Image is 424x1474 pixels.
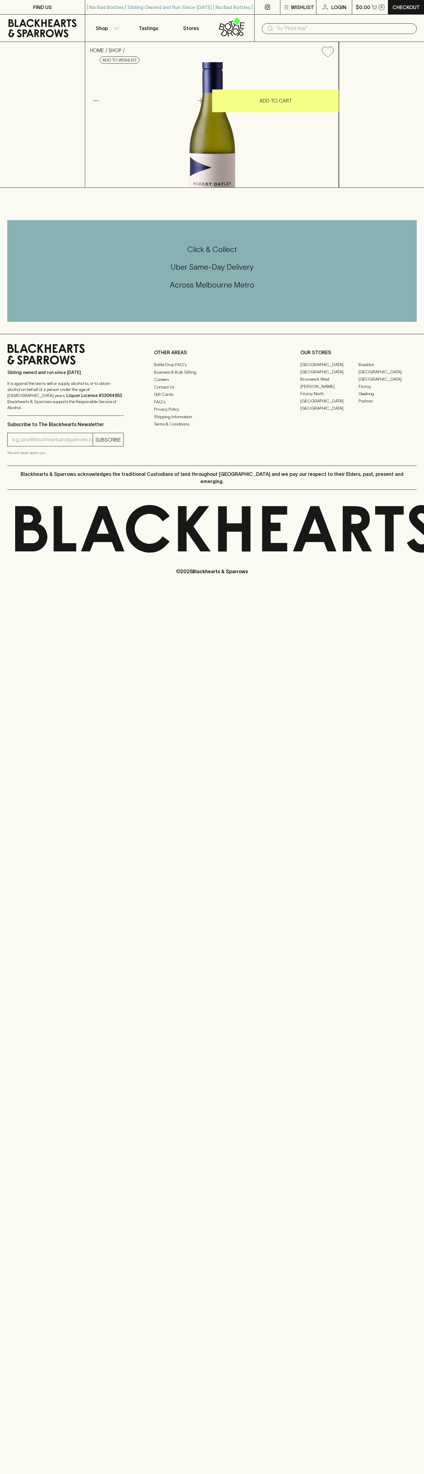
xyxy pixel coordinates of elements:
p: $0.00 [356,4,370,11]
a: [GEOGRAPHIC_DATA] [300,368,359,375]
p: Wishlist [291,4,314,11]
a: HOME [90,48,104,53]
a: Gift Cards [154,391,270,398]
p: Blackhearts & Sparrows acknowledges the traditional Custodians of land throughout [GEOGRAPHIC_DAT... [12,470,412,485]
a: SHOP [109,48,122,53]
a: Prahran [359,397,417,405]
p: OUR STORES [300,349,417,356]
a: Shipping Information [154,413,270,420]
input: Try "Pinot noir" [276,24,412,33]
a: Terms & Conditions [154,421,270,428]
a: Stores [170,15,212,42]
a: Business & Bulk Gifting [154,368,270,376]
a: [GEOGRAPHIC_DATA] [359,368,417,375]
p: Login [331,4,346,11]
button: Add to wishlist [319,44,336,60]
button: ADD TO CART [212,89,339,112]
button: Shop [85,15,128,42]
p: Sibling owned and run since [DATE] [7,369,124,375]
p: Tastings [139,25,158,32]
p: 0 [380,5,383,9]
button: Add to wishlist [100,56,139,64]
a: Geelong [359,390,417,397]
a: [GEOGRAPHIC_DATA] [300,397,359,405]
p: Checkout [392,4,420,11]
p: SUBSCRIBE [95,436,121,443]
a: FAQ's [154,398,270,406]
a: Brunswick West [300,375,359,383]
h5: Across Melbourne Metro [7,280,417,290]
div: Call to action block [7,220,417,322]
a: Tastings [127,15,170,42]
p: We will never spam you [7,450,124,456]
input: e.g. jane@blackheartsandsparrows.com.au [12,435,93,445]
h5: Click & Collect [7,244,417,254]
a: Contact Us [154,383,270,391]
p: Subscribe to The Blackhearts Newsletter [7,421,124,428]
a: [PERSON_NAME] [300,383,359,390]
a: Bottle Drop FAQ's [154,361,270,368]
img: 37546.png [85,62,339,187]
p: FIND US [33,4,52,11]
a: [GEOGRAPHIC_DATA] [300,361,359,368]
a: Fitzroy [359,383,417,390]
p: Stores [183,25,199,32]
h5: Uber Same-Day Delivery [7,262,417,272]
a: Privacy Policy [154,406,270,413]
a: Fitzroy North [300,390,359,397]
strong: Liquor License #32064953 [66,393,122,398]
button: SUBSCRIBE [93,433,123,446]
p: Shop [96,25,108,32]
a: Careers [154,376,270,383]
p: OTHER AREAS [154,349,270,356]
p: It is against the law to sell or supply alcohol to, or to obtain alcohol on behalf of a person un... [7,380,124,411]
a: [GEOGRAPHIC_DATA] [300,405,359,412]
a: Braddon [359,361,417,368]
p: ADD TO CART [259,97,292,104]
a: [GEOGRAPHIC_DATA] [359,375,417,383]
